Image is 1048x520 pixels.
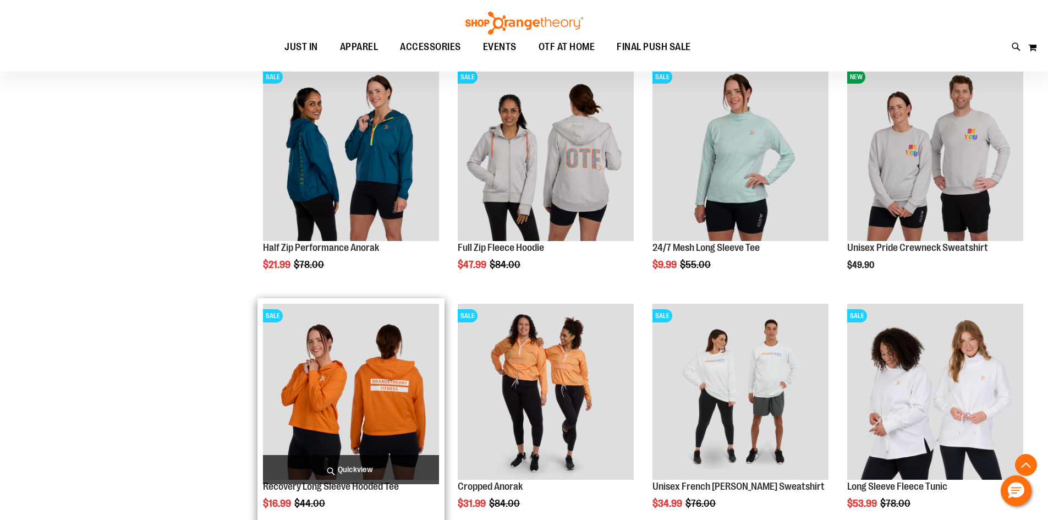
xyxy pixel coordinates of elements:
[652,304,828,481] a: Unisex French Terry Crewneck Sweatshirt primary imageSALE
[489,498,522,509] span: $84.00
[652,304,828,480] img: Unisex French Terry Crewneck Sweatshirt primary image
[652,65,828,241] img: 24/7 Mesh Long Sleeve Tee
[847,481,947,492] a: Long Sleeve Fleece Tunic
[606,35,702,60] a: FINAL PUSH SALE
[458,242,544,253] a: Full Zip Fleece Hoodie
[263,481,399,492] a: Recovery Long Sleeve Hooded Tee
[263,309,283,322] span: SALE
[1015,454,1037,476] button: Back To Top
[263,65,439,243] a: Half Zip Performance AnorakSALE
[263,70,283,84] span: SALE
[263,304,439,481] a: Main Image of Recovery Long Sleeve Hooded TeeSALE
[464,12,585,35] img: Shop Orangetheory
[652,70,672,84] span: SALE
[680,259,712,270] span: $55.00
[617,35,691,59] span: FINAL PUSH SALE
[263,259,292,270] span: $21.99
[458,259,488,270] span: $47.99
[847,242,988,253] a: Unisex Pride Crewneck Sweatshirt
[652,481,825,492] a: Unisex French [PERSON_NAME] Sweatshirt
[847,65,1023,243] a: Unisex Pride Crewneck SweatshirtNEW
[294,259,326,270] span: $78.00
[389,35,472,60] a: ACCESSORIES
[458,304,634,481] a: Cropped Anorak primary imageSALE
[685,498,717,509] span: $76.00
[263,65,439,241] img: Half Zip Performance Anorak
[458,498,487,509] span: $31.99
[842,59,1029,298] div: product
[847,498,879,509] span: $53.99
[263,455,439,484] a: Quickview
[284,35,318,59] span: JUST IN
[652,242,760,253] a: 24/7 Mesh Long Sleeve Tee
[847,65,1023,241] img: Unisex Pride Crewneck Sweatshirt
[847,70,865,84] span: NEW
[647,59,834,298] div: product
[472,35,528,60] a: EVENTS
[458,481,523,492] a: Cropped Anorak
[294,498,327,509] span: $44.00
[847,304,1023,480] img: Product image for Fleece Long Sleeve
[458,70,478,84] span: SALE
[263,242,379,253] a: Half Zip Performance Anorak
[1001,475,1031,506] button: Hello, have a question? Let’s chat.
[483,35,517,59] span: EVENTS
[273,35,329,60] a: JUST IN
[528,35,606,60] a: OTF AT HOME
[652,259,678,270] span: $9.99
[652,498,684,509] span: $34.99
[263,498,293,509] span: $16.99
[458,304,634,480] img: Cropped Anorak primary image
[652,65,828,243] a: 24/7 Mesh Long Sleeve TeeSALE
[652,309,672,322] span: SALE
[458,65,634,241] img: Main Image of 1457091
[263,304,439,480] img: Main Image of Recovery Long Sleeve Hooded Tee
[847,260,876,270] span: $49.90
[400,35,461,59] span: ACCESSORIES
[257,59,445,298] div: product
[452,59,639,298] div: product
[847,304,1023,481] a: Product image for Fleece Long SleeveSALE
[880,498,912,509] span: $78.00
[458,309,478,322] span: SALE
[329,35,389,59] a: APPAREL
[539,35,595,59] span: OTF AT HOME
[340,35,378,59] span: APPAREL
[847,309,867,322] span: SALE
[458,65,634,243] a: Main Image of 1457091SALE
[490,259,522,270] span: $84.00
